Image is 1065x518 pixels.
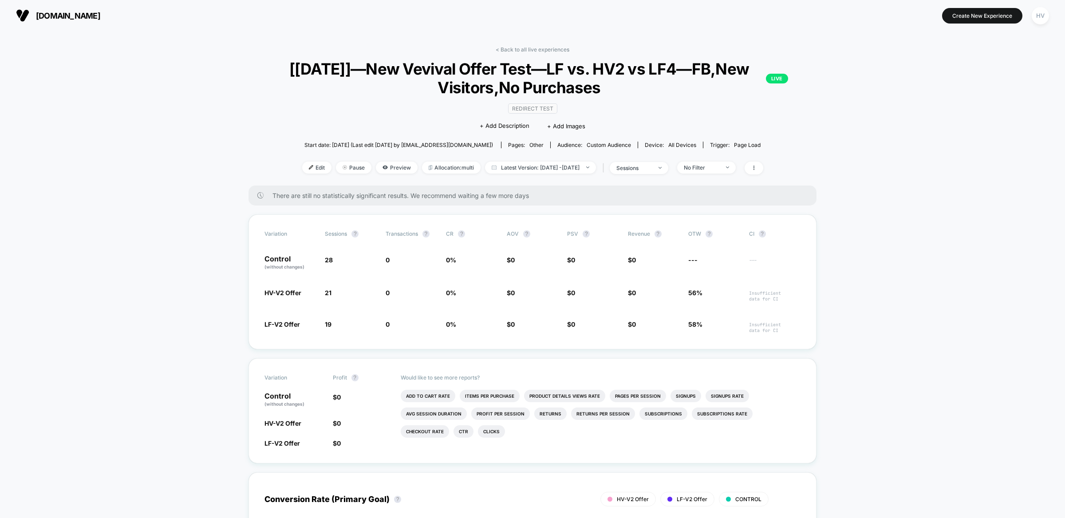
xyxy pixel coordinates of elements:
[386,289,390,297] span: 0
[529,142,544,148] span: other
[507,256,515,264] span: $
[688,256,698,264] span: ---
[706,230,713,237] button: ?
[351,230,359,237] button: ?
[632,289,636,297] span: 0
[264,289,301,297] span: HV-V2 Offer
[1029,7,1052,25] button: HV
[446,256,456,264] span: 0 %
[507,289,515,297] span: $
[759,230,766,237] button: ?
[394,496,401,503] button: ?
[749,230,798,237] span: CI
[264,419,301,427] span: HV-V2 Offer
[726,166,729,168] img: end
[684,164,719,171] div: No Filter
[325,289,331,297] span: 21
[688,289,702,297] span: 56%
[272,192,799,199] span: There are still no statistically significant results. We recommend waiting a few more days
[264,401,304,407] span: (without changes)
[13,8,103,23] button: [DOMAIN_NAME]
[632,256,636,264] span: 0
[496,46,569,53] a: < Back to all live experiences
[567,320,575,328] span: $
[337,419,341,427] span: 0
[446,320,456,328] span: 0 %
[508,103,557,114] span: Redirect Test
[735,496,761,502] span: CONTROL
[749,322,801,333] span: Insufficient data for CI
[485,162,596,174] span: Latest Version: [DATE] - [DATE]
[511,320,515,328] span: 0
[567,289,575,297] span: $
[749,290,801,302] span: Insufficient data for CI
[460,390,520,402] li: Items Per Purchase
[333,374,347,381] span: Profit
[632,320,636,328] span: 0
[511,256,515,264] span: 0
[511,289,515,297] span: 0
[454,425,473,438] li: Ctr
[264,392,324,407] p: Control
[567,230,578,237] span: PSV
[458,230,465,237] button: ?
[942,8,1022,24] button: Create New Experience
[628,320,636,328] span: $
[264,439,300,447] span: LF-V2 Offer
[337,439,341,447] span: 0
[587,142,631,148] span: Custom Audience
[628,289,636,297] span: $
[616,165,652,171] div: sessions
[264,320,300,328] span: LF-V2 Offer
[325,320,331,328] span: 19
[36,11,100,20] span: [DOMAIN_NAME]
[304,142,493,148] span: Start date: [DATE] (Last edit [DATE] by [EMAIL_ADDRESS][DOMAIN_NAME])
[639,407,687,420] li: Subscriptions
[571,289,575,297] span: 0
[333,393,341,401] span: $
[343,165,347,170] img: end
[302,162,331,174] span: Edit
[264,255,316,270] p: Control
[638,142,703,148] span: Device:
[277,59,788,97] span: [[DATE]]—New Vevival Offer Test—LF vs. HV2 vs LF4—FB,New Visitors,No Purchases
[337,393,341,401] span: 0
[386,320,390,328] span: 0
[524,390,605,402] li: Product Details Views Rate
[628,230,650,237] span: Revenue
[571,407,635,420] li: Returns Per Session
[508,142,544,148] div: Pages:
[547,123,585,130] span: + Add Images
[557,142,631,148] div: Audience:
[600,162,610,174] span: |
[429,165,432,170] img: rebalance
[333,419,341,427] span: $
[1032,7,1049,24] div: HV
[351,374,359,381] button: ?
[677,496,707,502] span: LF-V2 Offer
[507,230,519,237] span: AOV
[610,390,666,402] li: Pages Per Session
[671,390,701,402] li: Signups
[567,256,575,264] span: $
[478,425,505,438] li: Clicks
[706,390,749,402] li: Signups Rate
[16,9,29,22] img: Visually logo
[688,320,702,328] span: 58%
[692,407,753,420] li: Subscriptions Rate
[376,162,418,174] span: Preview
[264,374,313,381] span: Variation
[471,407,530,420] li: Profit Per Session
[401,407,467,420] li: Avg Session Duration
[480,122,529,130] span: + Add Description
[386,230,418,237] span: Transactions
[688,230,737,237] span: OTW
[655,230,662,237] button: ?
[534,407,567,420] li: Returns
[264,264,304,269] span: (without changes)
[386,256,390,264] span: 0
[422,230,430,237] button: ?
[309,165,313,170] img: edit
[446,230,454,237] span: CR
[628,256,636,264] span: $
